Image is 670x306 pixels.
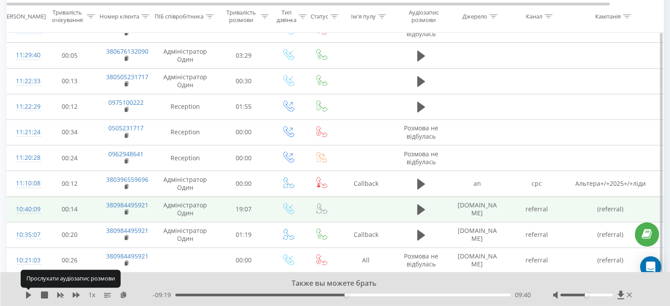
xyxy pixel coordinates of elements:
[404,252,438,268] span: Розмова не відбулась
[404,22,438,38] span: Розмова не відбулась
[42,68,97,94] td: 00:13
[216,68,271,94] td: 00:30
[42,247,97,273] td: 00:26
[515,291,531,299] span: 09:40
[344,293,348,297] div: Accessibility label
[155,145,216,171] td: Reception
[448,171,507,196] td: an
[16,98,33,115] div: 11:22:29
[566,196,655,222] td: (referral)
[16,149,33,166] div: 11:20:28
[42,94,97,119] td: 00:12
[155,43,216,68] td: Адміністратор Один
[16,175,33,192] div: 11:10:08
[507,247,566,273] td: referral
[106,226,148,235] a: 380984495921
[89,291,95,299] span: 1 x
[337,171,395,196] td: Callback
[106,175,148,184] a: 380396559696
[566,222,655,247] td: (referral)
[311,13,328,20] div: Статус
[337,247,395,273] td: All
[50,9,85,24] div: Тривалість очікування
[640,256,661,277] div: Open Intercom Messenger
[108,124,144,132] a: 0505231717
[108,150,144,158] a: 0962948641
[155,196,216,222] td: Адміністратор Один
[351,13,376,20] div: Ім'я пулу
[16,201,33,218] div: 10:40:09
[277,9,296,24] div: Тип дзвінка
[155,171,216,196] td: Адміністратор Один
[106,73,148,81] a: 380505231717
[507,196,566,222] td: referral
[507,171,566,196] td: cpc
[448,247,507,273] td: [DOMAIN_NAME]
[216,43,271,68] td: 03:29
[42,171,97,196] td: 00:12
[216,94,271,119] td: 01:55
[155,222,216,247] td: Адміністратор Один
[16,226,33,243] div: 10:35:07
[100,13,139,20] div: Номер клієнта
[21,270,121,288] div: Прослухати аудіозапис розмови
[585,293,588,297] div: Accessibility label
[404,124,438,140] span: Розмова не відбулась
[106,201,148,209] a: 380984495921
[216,119,271,145] td: 00:00
[224,9,259,24] div: Тривалість розмови
[42,119,97,145] td: 00:34
[404,150,438,166] span: Розмова не відбулась
[595,13,621,20] div: Кампанія
[216,145,271,171] td: 00:00
[16,252,33,269] div: 10:21:03
[155,94,216,119] td: Reception
[507,222,566,247] td: referral
[448,222,507,247] td: [DOMAIN_NAME]
[106,47,148,55] a: 380676132090
[155,68,216,94] td: Адміністратор Один
[463,13,487,20] div: Джерело
[216,171,271,196] td: 00:00
[42,196,97,222] td: 00:14
[1,13,46,20] div: [PERSON_NAME]
[42,43,97,68] td: 00:05
[337,222,395,247] td: Callback
[526,13,542,20] div: Канал
[16,47,33,64] div: 11:29:40
[402,9,445,24] div: Аудіозапис розмови
[216,196,271,222] td: 19:07
[16,73,33,90] div: 11:22:33
[42,222,97,247] td: 00:20
[155,13,204,20] div: ПІБ співробітника
[448,196,507,222] td: [DOMAIN_NAME]
[155,119,216,145] td: Reception
[566,247,655,273] td: (referral)
[86,279,573,288] div: Также вы можете брать
[16,124,33,141] div: 11:21:24
[106,252,148,260] a: 380984495921
[216,247,271,273] td: 00:00
[108,98,144,107] a: 0975100222
[42,145,97,171] td: 00:24
[566,171,655,196] td: Альтера+/+2025+/+ліди
[216,222,271,247] td: 01:19
[153,291,175,299] span: - 09:19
